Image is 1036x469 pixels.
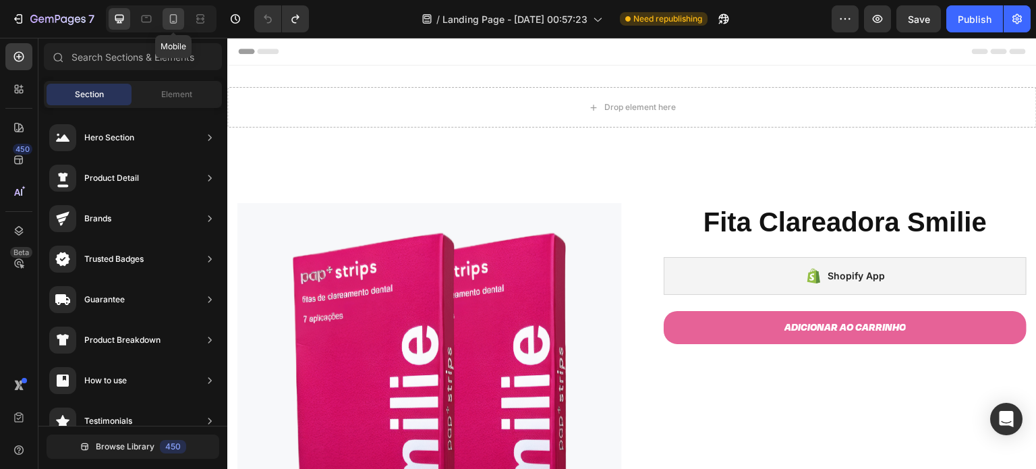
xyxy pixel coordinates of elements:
[84,293,125,306] div: Guarantee
[88,11,94,27] p: 7
[557,283,679,297] div: Adicionar ao carrinho
[990,403,1023,435] div: Open Intercom Messenger
[5,5,100,32] button: 7
[160,440,186,453] div: 450
[84,374,127,387] div: How to use
[84,212,111,225] div: Brands
[10,247,32,258] div: Beta
[84,171,139,185] div: Product Detail
[161,88,192,101] span: Element
[84,131,134,144] div: Hero Section
[96,441,154,453] span: Browse Library
[254,5,309,32] div: Undo/Redo
[633,13,702,25] span: Need republishing
[958,12,991,26] div: Publish
[84,252,144,266] div: Trusted Badges
[946,5,1003,32] button: Publish
[44,43,222,70] input: Search Sections & Elements
[377,64,449,75] div: Drop element here
[227,38,1036,469] iframe: Design area
[436,165,799,203] h1: Fita Clareadora Smilie
[600,230,658,246] div: Shopify App
[442,12,587,26] span: Landing Page - [DATE] 00:57:23
[47,435,219,459] button: Browse Library450
[84,414,132,428] div: Testimonials
[896,5,941,32] button: Save
[436,273,799,306] button: Adicionar ao carrinho
[908,13,930,25] span: Save
[75,88,104,101] span: Section
[84,333,161,347] div: Product Breakdown
[13,144,32,155] div: 450
[436,12,440,26] span: /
